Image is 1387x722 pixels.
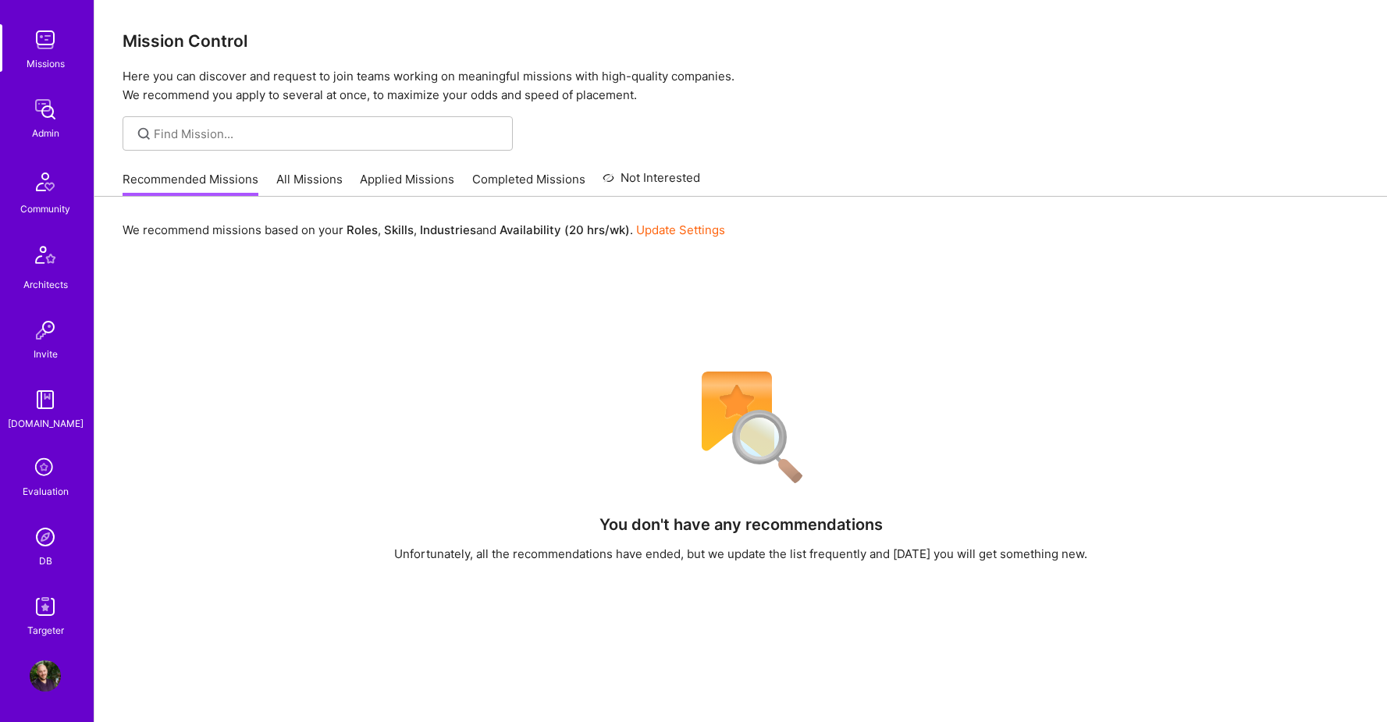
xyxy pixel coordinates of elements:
b: Skills [384,222,414,237]
a: Recommended Missions [123,171,258,197]
img: teamwork [30,24,61,55]
img: Skill Targeter [30,591,61,622]
img: admin teamwork [30,94,61,125]
img: No Results [674,361,807,494]
a: Not Interested [603,169,700,197]
div: Admin [32,125,59,141]
input: Find Mission... [154,126,501,142]
i: icon SelectionTeam [30,453,60,483]
b: Roles [347,222,378,237]
div: Targeter [27,622,64,638]
h3: Mission Control [123,31,1359,51]
div: Invite [34,346,58,362]
div: Architects [23,276,68,293]
a: Applied Missions [360,171,454,197]
img: guide book [30,384,61,415]
div: Community [20,201,70,217]
img: User Avatar [30,660,61,692]
b: Industries [420,222,476,237]
img: Architects [27,239,64,276]
p: We recommend missions based on your , , and . [123,222,725,238]
a: User Avatar [26,660,65,692]
img: Community [27,163,64,201]
div: Missions [27,55,65,72]
b: Availability (20 hrs/wk) [500,222,630,237]
i: icon SearchGrey [135,125,153,143]
p: Here you can discover and request to join teams working on meaningful missions with high-quality ... [123,67,1359,105]
div: DB [39,553,52,569]
a: Update Settings [636,222,725,237]
div: Evaluation [23,483,69,500]
div: Unfortunately, all the recommendations have ended, but we update the list frequently and [DATE] y... [394,546,1087,562]
img: Invite [30,315,61,346]
a: All Missions [276,171,343,197]
a: Completed Missions [472,171,585,197]
h4: You don't have any recommendations [599,515,883,534]
div: [DOMAIN_NAME] [8,415,84,432]
img: Admin Search [30,521,61,553]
